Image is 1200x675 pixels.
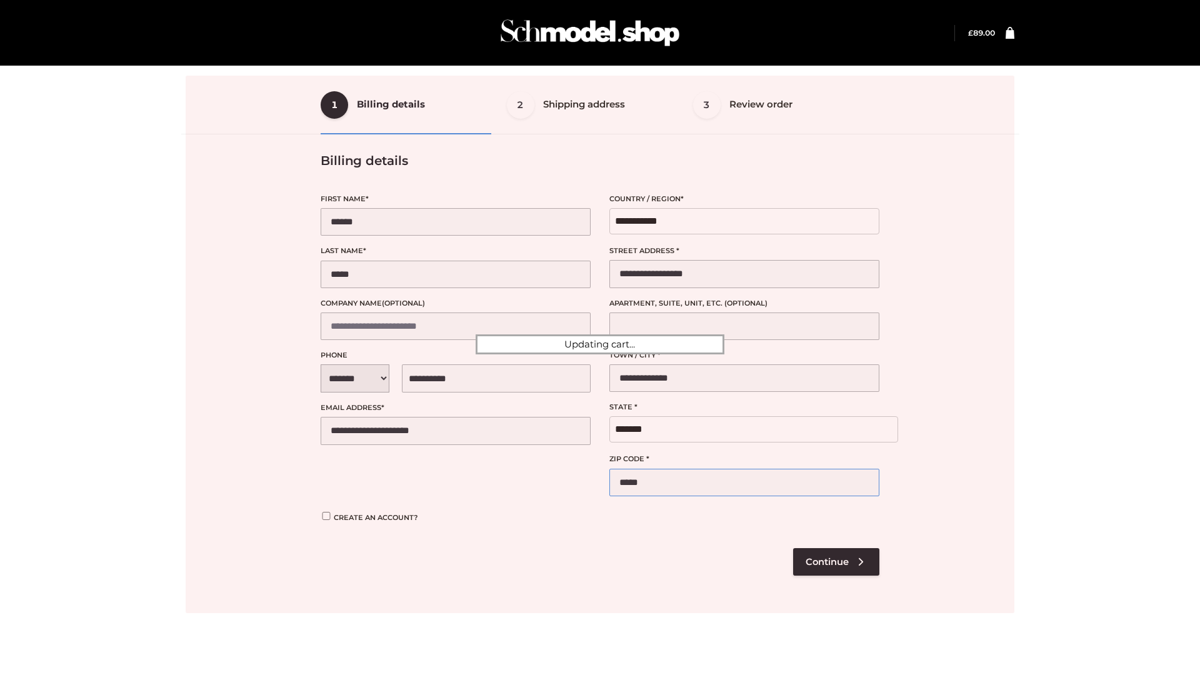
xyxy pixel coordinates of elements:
bdi: 89.00 [968,28,995,37]
div: Updating cart... [476,334,724,354]
span: £ [968,28,973,37]
a: £89.00 [968,28,995,37]
img: Schmodel Admin 964 [496,8,684,57]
